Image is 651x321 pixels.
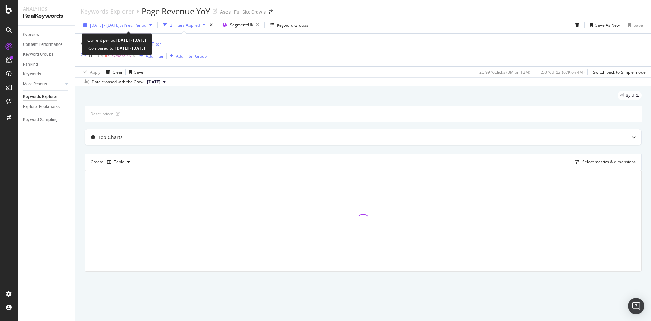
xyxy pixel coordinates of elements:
[23,41,62,48] div: Content Performance
[81,20,155,31] button: [DATE] - [DATE]vsPrev. Period
[23,116,58,123] div: Keyword Sampling
[628,298,644,314] div: Open Intercom Messenger
[269,10,273,14] div: arrow-right-arrow-left
[104,157,133,167] button: Table
[23,31,39,38] div: Overview
[137,52,164,60] button: Add Filter
[23,51,53,58] div: Keyword Groups
[23,61,70,68] a: Ranking
[144,78,169,86] button: [DATE]
[23,31,70,38] a: Overview
[143,41,161,47] div: Add Filter
[120,22,146,28] span: vs Prev. Period
[573,158,636,166] button: Select metrics & dimensions
[90,22,120,28] span: [DATE] - [DATE]
[81,7,134,15] a: Keywords Explorer
[87,36,146,44] div: Current period:
[220,20,262,31] button: Segment:UK
[593,69,646,75] div: Switch back to Simple mode
[208,22,214,29] div: times
[176,53,207,59] div: Add Filter Group
[582,159,636,165] div: Select metrics & dimensions
[625,20,643,31] button: Save
[160,20,208,31] button: 2 Filters Applied
[23,81,47,88] div: More Reports
[98,134,123,141] div: Top Charts
[230,22,253,28] span: Segment: UK
[277,22,308,28] div: Keyword Groups
[89,53,104,59] span: Full URL
[268,20,311,31] button: Keyword Groups
[23,71,70,78] a: Keywords
[23,61,38,68] div: Ranking
[23,81,63,88] a: More Reports
[626,93,639,97] span: By URL
[81,52,86,57] div: OR
[587,20,620,31] button: Save As New
[479,69,530,75] div: 26.99 % Clicks ( 3M on 12M )
[23,71,41,78] div: Keywords
[113,69,123,75] div: Clear
[23,51,70,58] a: Keyword Groups
[23,103,60,110] div: Explorer Bookmarks
[108,51,131,61] span: ^.*/men/.*$
[23,41,70,48] a: Content Performance
[88,44,145,52] div: Compared to:
[23,93,70,101] a: Keywords Explorer
[634,22,643,28] div: Save
[23,103,70,110] a: Explorer Bookmarks
[92,79,144,85] div: Data crossed with the Crawl
[105,53,107,59] span: =
[103,67,123,77] button: Clear
[23,116,70,123] a: Keyword Sampling
[170,22,200,28] div: 2 Filters Applied
[595,22,620,28] div: Save As New
[114,45,145,51] b: [DATE] - [DATE]
[23,5,70,12] div: Analytics
[90,69,100,75] div: Apply
[590,67,646,77] button: Switch back to Simple mode
[134,69,143,75] div: Save
[81,51,86,58] button: OR
[23,93,57,101] div: Keywords Explorer
[146,53,164,59] div: Add Filter
[81,67,100,77] button: Apply
[114,160,124,164] div: Table
[116,37,146,43] b: [DATE] - [DATE]
[142,5,210,17] div: Page Revenue YoY
[167,52,207,60] button: Add Filter Group
[220,8,266,15] div: Asos - Full Site Crawls
[23,12,70,20] div: RealKeywords
[91,157,133,167] div: Create
[147,79,160,85] span: 2025 Mar. 26th
[126,67,143,77] button: Save
[90,111,113,117] div: Description:
[618,91,642,100] div: legacy label
[539,69,585,75] div: 1.53 % URLs ( 67K on 4M )
[81,41,96,47] span: Full URL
